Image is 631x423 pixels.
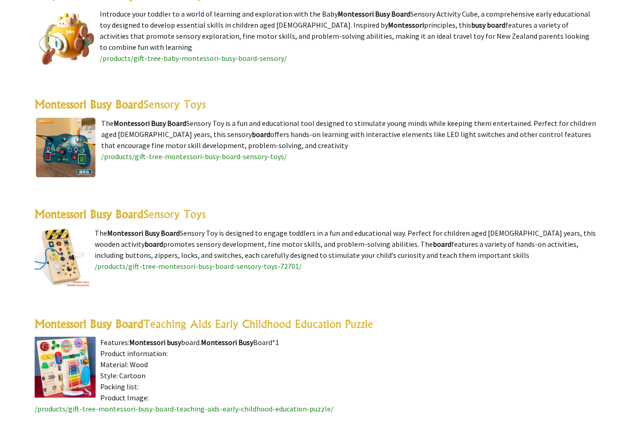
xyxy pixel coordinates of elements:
highlight: board [145,239,163,249]
highlight: Montessori Busy Board [35,317,143,331]
highlight: busy board [471,20,505,30]
highlight: Montessori Busy [201,338,253,347]
a: Montessori Busy BoardSensory Toys [35,97,206,111]
highlight: Montessori Busy Board [107,228,180,238]
highlight: Montessori Busy Board [35,97,143,111]
highlight: Montessori [388,20,424,30]
highlight: board [433,239,451,249]
a: /products/gift-tree-montessori-busy-board-teaching-aids-early-childhood-education-puzzle/ [35,404,334,413]
highlight: Montessori busy [129,338,181,347]
a: Montessori Busy BoardSensory Toys [35,207,206,221]
img: Montessori Busy Board Teaching Aids Early Childhood Education Puzzle [35,337,96,398]
img: Baby Montessori Busy Board Sensory [35,8,95,69]
a: Montessori Busy BoardTeaching Aids Early Childhood Education Puzzle [35,317,373,331]
highlight: board [252,130,270,139]
highlight: Montessori Busy Board [338,9,410,18]
highlight: Montessori Busy Board [114,119,186,128]
highlight: Montessori Busy Board [35,207,143,221]
a: /products/gift-tree-montessori-busy-board-sensory-toys/ [101,152,287,161]
img: Montessori Busy Board Sensory Toys [35,118,97,179]
a: /products/gift-tree-montessori-busy-board-sensory-toys-72701/ [95,262,302,271]
img: Montessori Busy Board Sensory Toys [35,227,90,288]
a: /products/gift-tree-baby-montessori-busy-board-sensory/ [100,54,287,63]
